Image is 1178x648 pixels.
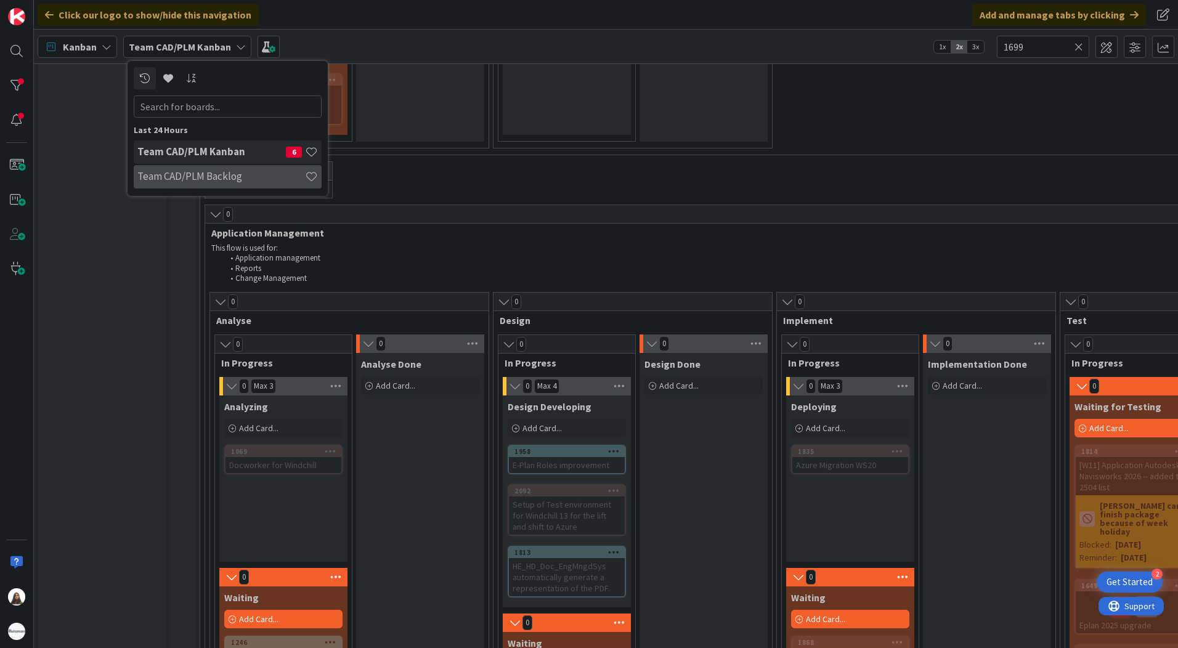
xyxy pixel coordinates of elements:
[1152,569,1163,580] div: 2
[513,499,611,532] span: Setup of Test environment for Windchill 13 for the lift and shift to Azure
[821,383,840,389] div: Max 3
[239,423,278,434] span: Add Card...
[229,460,317,471] span: Docworker for Windchill
[361,358,421,370] span: Analyse Done
[1078,294,1088,309] span: 0
[928,358,1027,370] span: Implementation Done
[792,637,908,648] div: 1868
[376,380,415,391] span: Add Card...
[1074,400,1161,413] span: Waiting for Testing
[791,591,826,604] span: Waiting
[514,487,625,495] div: 2092
[8,588,25,605] img: KM
[522,423,562,434] span: Add Card...
[795,294,805,309] span: 0
[997,36,1089,58] input: Quick Filter...
[224,591,259,604] span: Waiting
[792,446,908,473] div: 1835Azure Migration WS20
[513,561,610,594] span: HE_HD_Doc_EngMngdSys automatically generate a representation of the PDF.
[1121,551,1147,564] div: [DATE]
[943,336,953,351] span: 0
[513,460,609,471] span: E-Plan Roles improvement
[796,460,876,471] span: Azure Migration WS20
[500,314,757,326] span: Design
[137,145,286,158] h4: Team CAD/PLM Kanban
[224,400,268,413] span: Analyzing
[1083,337,1093,352] span: 0
[514,447,625,456] div: 1958
[225,446,341,457] div: 1069
[798,638,908,647] div: 1868
[516,337,526,352] span: 0
[1107,576,1153,588] div: Get Started
[223,207,233,222] span: 0
[509,446,625,457] div: 1958
[134,124,322,137] div: Last 24 Hours
[509,547,625,596] div: 1813HE_HD_Doc_EngMngdSys automatically generate a representation of the PDF.
[228,294,238,309] span: 0
[1089,423,1129,434] span: Add Card...
[522,615,532,630] span: 0
[376,336,386,351] span: 0
[522,379,532,394] span: 0
[659,380,699,391] span: Add Card...
[806,423,845,434] span: Add Card...
[509,485,625,535] div: 2092Setup of Test environment for Windchill 13 for the lift and shift to Azure
[239,379,249,394] span: 0
[26,2,56,17] span: Support
[537,383,556,389] div: Max 4
[239,570,249,585] span: 0
[63,39,97,54] span: Kanban
[1115,538,1141,551] div: [DATE]
[972,4,1146,26] div: Add and manage tabs by clicking
[934,41,951,53] span: 1x
[508,400,591,413] span: Design Developing
[1097,572,1163,593] div: Open Get Started checklist, remaining modules: 2
[511,294,521,309] span: 0
[943,380,982,391] span: Add Card...
[509,446,625,473] div: 1958E-Plan Roles improvement
[231,638,341,647] div: 1246
[134,95,322,118] input: Search for boards...
[509,547,625,558] div: 1813
[286,147,302,158] span: 6
[659,336,669,351] span: 0
[233,337,243,352] span: 0
[798,447,908,456] div: 1835
[806,570,816,585] span: 0
[783,314,1040,326] span: Implement
[129,41,231,53] b: Team CAD/PLM Kanban
[239,614,278,625] span: Add Card...
[231,447,341,456] div: 1069
[792,446,908,457] div: 1835
[788,357,903,369] span: In Progress
[806,379,816,394] span: 0
[225,637,341,648] div: 1246
[1079,538,1111,551] div: Blocked:
[221,357,336,369] span: In Progress
[1079,620,1152,631] span: Eplan 2025 upgrade
[806,614,845,625] span: Add Card...
[38,4,259,26] div: Click our logo to show/hide this navigation
[8,623,25,640] img: avatar
[967,41,984,53] span: 3x
[791,400,837,413] span: Deploying
[137,170,305,182] h4: Team CAD/PLM Backlog
[8,8,25,25] img: Visit kanbanzone.com
[509,485,625,496] div: 2092
[1079,551,1117,564] div: Reminder:
[644,358,701,370] span: Design Done
[514,548,625,557] div: 1813
[1089,379,1099,394] span: 0
[800,337,810,352] span: 0
[505,357,620,369] span: In Progress
[254,383,273,389] div: Max 3
[216,314,473,326] span: Analyse
[225,446,341,473] div: 1069Docworker for Windchill
[951,41,967,53] span: 2x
